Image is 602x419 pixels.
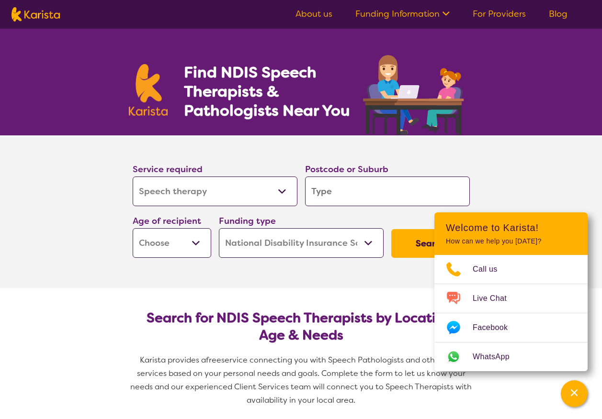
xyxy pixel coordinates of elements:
[129,64,168,116] img: Karista logo
[219,215,276,227] label: Funding type
[473,262,509,276] span: Call us
[184,63,361,120] h1: Find NDIS Speech Therapists & Pathologists Near You
[355,8,450,20] a: Funding Information
[295,8,332,20] a: About us
[133,164,203,175] label: Service required
[305,164,388,175] label: Postcode or Suburb
[446,222,576,233] h2: Welcome to Karista!
[133,215,201,227] label: Age of recipient
[446,237,576,245] p: How can we help you [DATE]?
[473,350,521,364] span: WhatsApp
[473,320,519,335] span: Facebook
[391,229,470,258] button: Search
[473,8,526,20] a: For Providers
[355,52,474,135] img: speech-therapy
[206,355,221,365] span: free
[140,355,206,365] span: Karista provides a
[305,176,470,206] input: Type
[140,309,462,344] h2: Search for NDIS Speech Therapists by Location, Age & Needs
[549,8,568,20] a: Blog
[130,355,474,405] span: service connecting you with Speech Pathologists and other NDIS services based on your personal ne...
[11,7,60,22] img: Karista logo
[434,255,588,371] ul: Choose channel
[473,291,518,306] span: Live Chat
[434,212,588,371] div: Channel Menu
[561,380,588,407] button: Channel Menu
[434,342,588,371] a: Web link opens in a new tab.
